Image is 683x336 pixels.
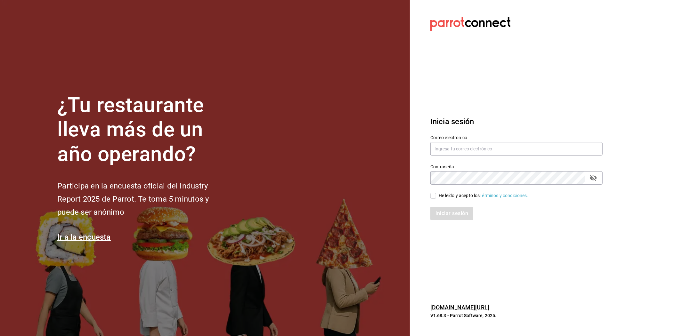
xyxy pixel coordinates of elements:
a: [DOMAIN_NAME][URL] [430,304,489,311]
h3: Inicia sesión [430,116,603,127]
div: He leído y acepto los [439,192,528,199]
h1: ¿Tu restaurante lleva más de un año operando? [57,93,230,167]
label: Correo electrónico [430,135,603,140]
h2: Participa en la encuesta oficial del Industry Report 2025 de Parrot. Te toma 5 minutos y puede se... [57,180,230,219]
label: Contraseña [430,164,603,169]
a: Ir a la encuesta [57,233,111,242]
button: passwordField [588,172,599,183]
a: Términos y condiciones. [480,193,528,198]
input: Ingresa tu correo electrónico [430,142,603,156]
p: V1.68.3 - Parrot Software, 2025. [430,312,603,319]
